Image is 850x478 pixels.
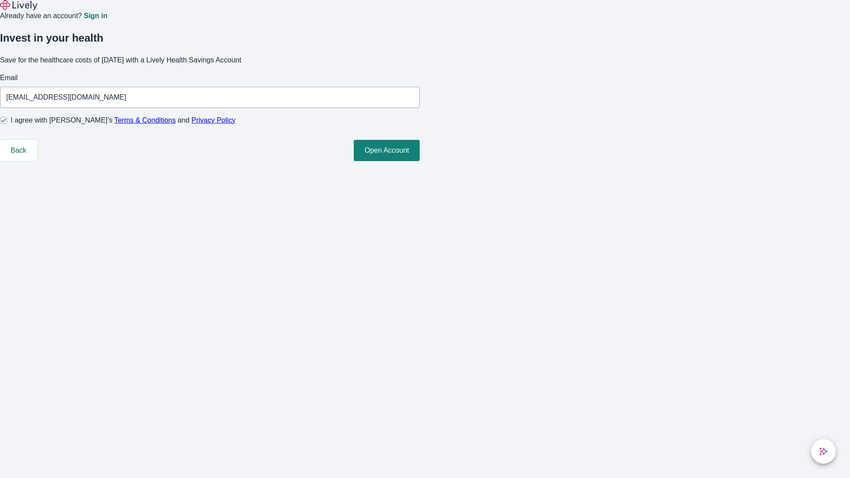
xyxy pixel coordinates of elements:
button: chat [811,439,836,464]
span: I agree with [PERSON_NAME]’s and [11,115,236,126]
a: Privacy Policy [192,116,236,124]
a: Terms & Conditions [114,116,176,124]
button: Open Account [354,140,420,161]
a: Sign in [84,12,107,19]
svg: Lively AI Assistant [819,447,828,456]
